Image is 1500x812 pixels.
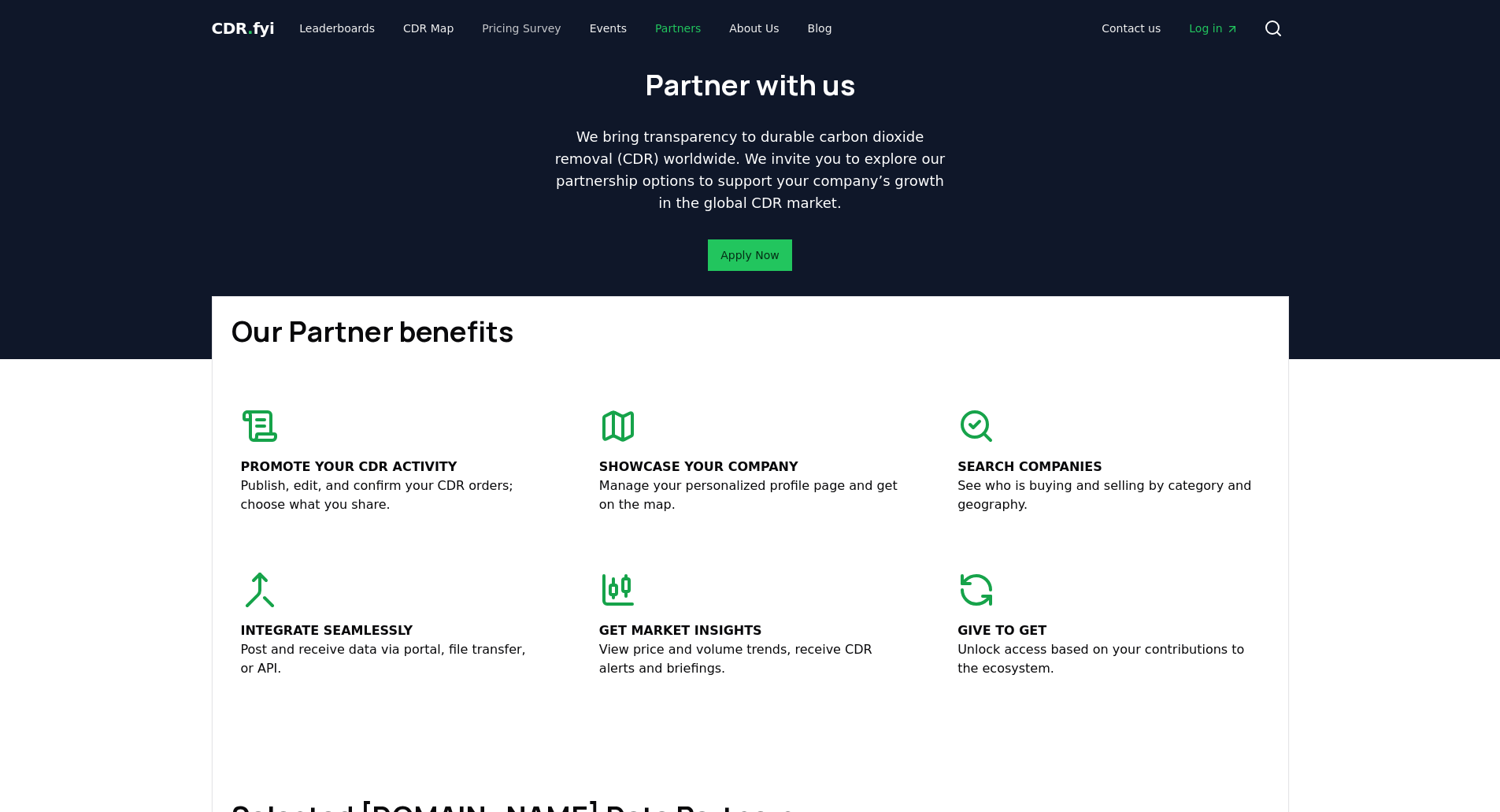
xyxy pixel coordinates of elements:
a: CDR Map [391,14,466,43]
p: Promote your CDR activity [241,458,543,476]
span: . [247,19,253,38]
a: Contact us [1089,14,1173,43]
nav: Main [287,14,844,43]
a: Blog [795,14,845,43]
h1: Partner with us [645,69,855,101]
p: Showcase your company [599,458,901,476]
nav: Main [1089,14,1250,43]
p: Integrate seamlessly [241,621,543,640]
span: CDR fyi [212,19,275,38]
a: Leaderboards [287,14,387,43]
a: Events [577,14,639,43]
p: Search companies [957,458,1259,476]
h1: Our Partner benefits [231,316,1269,347]
a: CDR.fyi [212,17,275,39]
a: Log in [1176,14,1250,43]
a: About Us [717,14,791,43]
a: Pricing Survey [469,14,573,43]
p: View price and volume trends, receive CDR alerts and briefings. [599,640,901,678]
p: Post and receive data via portal, file transfer, or API. [241,640,543,678]
p: Manage your personalized profile page and get on the map. [599,476,901,514]
p: Give to get [957,621,1259,640]
p: See who is buying and selling by category and geography. [957,476,1259,514]
p: Publish, edit, and confirm your CDR orders; choose what you share. [241,476,543,514]
p: We bring transparency to durable carbon dioxide removal (CDR) worldwide. We invite you to explore... [549,126,952,214]
span: Log in [1189,20,1238,36]
p: Get market insights [599,621,901,640]
p: Unlock access based on your contributions to the ecosystem. [957,640,1259,678]
button: Apply Now [708,239,791,271]
a: Partners [643,14,713,43]
a: Apply Now [720,247,779,263]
